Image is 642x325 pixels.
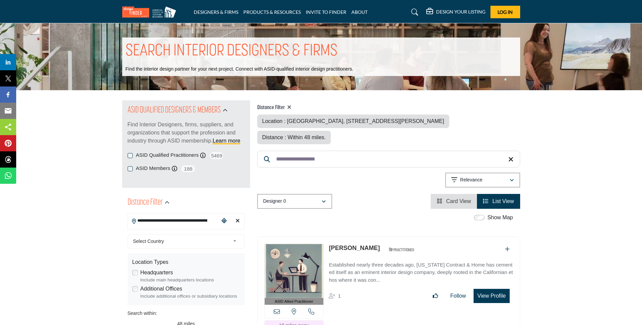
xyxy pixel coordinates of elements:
button: Designer 0 [257,194,332,209]
a: [PERSON_NAME] [329,245,380,251]
span: ASID Allied Practitioner [275,299,313,304]
div: Include main headquarters locations [140,277,240,283]
h2: Distance Filter [128,197,163,209]
a: View List [483,198,514,204]
span: 1 [338,293,341,299]
li: Card View [431,194,477,209]
li: List View [477,194,520,209]
div: Include additional offices or subsidiary locations [140,293,240,300]
a: DESIGNERS & FIRMS [194,9,238,15]
img: Site Logo [122,6,180,18]
p: Relevance [460,177,482,183]
input: ASID Qualified Practitioners checkbox [128,153,133,158]
a: Established nearly three decades ago, [US_STATE] Contract & Home has cemented itself as an eminen... [329,257,513,284]
p: Designer 0 [263,198,286,205]
a: PRODUCTS & RESOURCES [243,9,301,15]
button: Log In [490,6,520,18]
span: List View [492,198,514,204]
div: Clear search location [233,214,243,228]
a: ASID Allied Practitioner [265,244,324,305]
h2: ASID QUALIFIED DESIGNERS & MEMBERS [128,104,221,117]
label: Show Map [487,214,513,222]
div: Search within: [128,310,245,317]
input: ASID Members checkbox [128,166,133,171]
div: Location Types [132,258,240,266]
h5: DESIGN YOUR LISTING [436,9,485,15]
p: Established nearly three decades ago, [US_STATE] Contract & Home has cemented itself as an eminen... [329,261,513,284]
span: Location : [GEOGRAPHIC_DATA], [STREET_ADDRESS][PERSON_NAME] [262,118,444,124]
label: ASID Qualified Practitioners [136,151,199,159]
a: View Card [437,198,471,204]
a: Add To List [505,246,510,252]
span: 188 [181,165,196,173]
label: Additional Offices [140,285,182,293]
div: DESIGN YOUR LISTING [426,8,485,16]
input: Search Keyword [257,151,520,168]
p: Ann Fiorio [329,244,380,253]
span: Distance : Within 48 miles. [262,134,326,140]
button: Follow [446,289,470,303]
a: INVITE TO FINDER [306,9,346,15]
a: ABOUT [351,9,368,15]
button: View Profile [474,289,509,303]
div: Followers [329,292,341,300]
h1: SEARCH INTERIOR DESIGNERS & FIRMS [126,41,338,62]
img: ASID Qualified Practitioners Badge Icon [386,245,417,254]
span: Log In [498,9,513,15]
a: Learn more [213,138,240,144]
span: 5469 [209,151,224,160]
span: Select Country [133,237,230,245]
input: Search Location [128,214,219,227]
img: Ann Fiorio [265,244,324,298]
span: Card View [446,198,471,204]
p: Find Interior Designers, firms, suppliers, and organizations that support the profession and indu... [128,121,245,145]
button: Relevance [445,173,520,187]
a: Search [405,7,423,18]
label: Headquarters [140,269,173,277]
p: Find the interior design partner for your next project. Connect with ASID-qualified interior desi... [126,66,353,73]
div: Choose your current location [219,214,229,228]
h4: Distance Filter [257,104,520,111]
label: ASID Members [136,165,170,172]
button: Like listing [428,289,443,303]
